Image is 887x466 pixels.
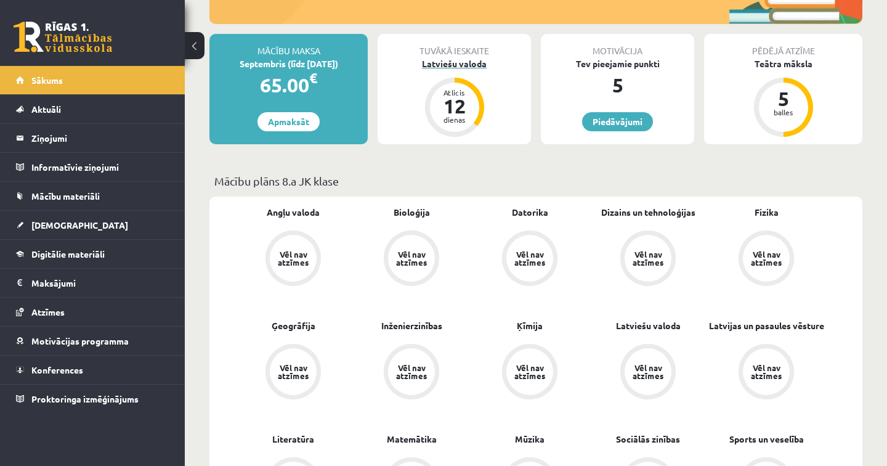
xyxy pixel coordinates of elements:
[765,108,802,116] div: balles
[707,344,825,402] a: Vēl nav atzīmes
[378,57,531,70] div: Latviešu valoda
[517,319,543,332] a: Ķīmija
[234,231,352,288] a: Vēl nav atzīmes
[31,124,169,152] legend: Ziņojumi
[541,57,694,70] div: Tev pieejamie punkti
[436,89,473,96] div: Atlicis
[765,89,802,108] div: 5
[512,364,547,380] div: Vēl nav atzīmes
[31,364,83,375] span: Konferences
[755,206,779,219] a: Fizika
[31,269,169,297] legend: Maksājumi
[616,319,681,332] a: Latviešu valoda
[16,240,169,268] a: Digitālie materiāli
[276,250,310,266] div: Vēl nav atzīmes
[16,66,169,94] a: Sākums
[471,231,589,288] a: Vēl nav atzīmes
[394,250,429,266] div: Vēl nav atzīmes
[381,319,442,332] a: Inženierzinības
[704,57,862,70] div: Teātra māksla
[16,385,169,413] a: Proktoringa izmēģinājums
[352,231,471,288] a: Vēl nav atzīmes
[512,206,548,219] a: Datorika
[31,248,105,260] span: Digitālie materiāli
[352,344,471,402] a: Vēl nav atzīmes
[16,124,169,152] a: Ziņojumi
[16,153,169,181] a: Informatīvie ziņojumi
[601,206,695,219] a: Dizains un tehnoloģijas
[471,344,589,402] a: Vēl nav atzīmes
[31,219,128,231] span: [DEMOGRAPHIC_DATA]
[31,153,169,181] legend: Informatīvie ziņojumi
[267,206,320,219] a: Angļu valoda
[257,112,320,131] a: Apmaksāt
[631,364,665,380] div: Vēl nav atzīmes
[214,173,857,189] p: Mācību plāns 8.a JK klase
[276,364,310,380] div: Vēl nav atzīmes
[631,250,665,266] div: Vēl nav atzīmes
[209,34,368,57] div: Mācību maksa
[272,433,314,446] a: Literatūra
[436,96,473,116] div: 12
[582,112,653,131] a: Piedāvājumi
[589,344,707,402] a: Vēl nav atzīmes
[378,57,531,139] a: Latviešu valoda Atlicis 12 dienas
[209,70,368,100] div: 65.00
[515,433,545,446] a: Mūzika
[16,95,169,123] a: Aktuāli
[31,190,100,202] span: Mācību materiāli
[16,269,169,297] a: Maksājumi
[234,344,352,402] a: Vēl nav atzīmes
[31,393,139,404] span: Proktoringa izmēģinājums
[31,75,63,86] span: Sākums
[31,104,61,115] span: Aktuāli
[16,356,169,384] a: Konferences
[394,364,429,380] div: Vēl nav atzīmes
[378,34,531,57] div: Tuvākā ieskaite
[707,231,825,288] a: Vēl nav atzīmes
[541,70,694,100] div: 5
[272,319,315,332] a: Ģeogrāfija
[387,433,437,446] a: Matemātika
[16,182,169,210] a: Mācību materiāli
[589,231,707,288] a: Vēl nav atzīmes
[704,57,862,139] a: Teātra māksla 5 balles
[16,327,169,355] a: Motivācijas programma
[394,206,430,219] a: Bioloģija
[436,116,473,123] div: dienas
[31,306,65,317] span: Atzīmes
[709,319,824,332] a: Latvijas un pasaules vēsture
[512,250,547,266] div: Vēl nav atzīmes
[31,335,129,346] span: Motivācijas programma
[729,433,804,446] a: Sports un veselība
[309,69,317,87] span: €
[209,57,368,70] div: Septembris (līdz [DATE])
[541,34,694,57] div: Motivācija
[704,34,862,57] div: Pēdējā atzīme
[16,298,169,326] a: Atzīmes
[16,211,169,239] a: [DEMOGRAPHIC_DATA]
[616,433,680,446] a: Sociālās zinības
[749,364,784,380] div: Vēl nav atzīmes
[14,22,112,52] a: Rīgas 1. Tālmācības vidusskola
[749,250,784,266] div: Vēl nav atzīmes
